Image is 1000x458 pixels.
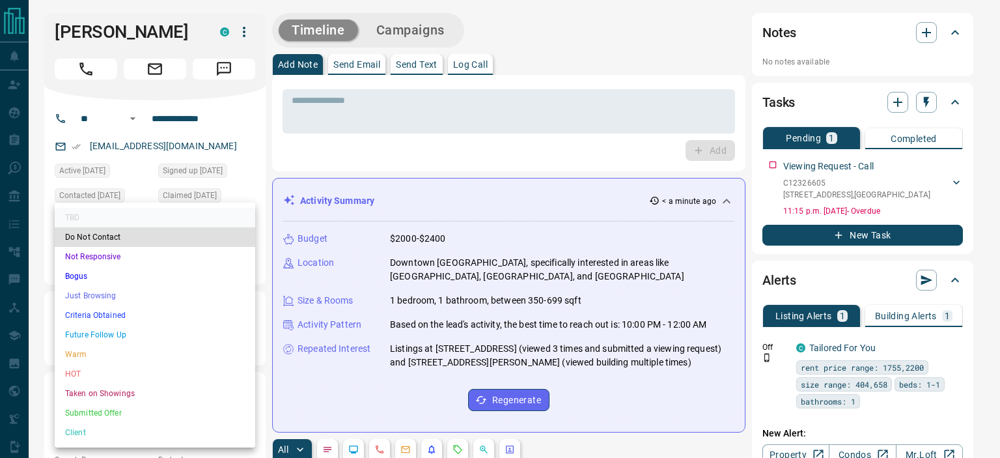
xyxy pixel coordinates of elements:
li: Future Follow Up [55,325,255,345]
li: Not Responsive [55,247,255,266]
li: Client [55,423,255,442]
li: Bogus [55,266,255,286]
li: Warm [55,345,255,364]
li: Taken on Showings [55,384,255,403]
li: Criteria Obtained [55,306,255,325]
li: HOT [55,364,255,384]
li: Do Not Contact [55,227,255,247]
li: Just Browsing [55,286,255,306]
li: Submitted Offer [55,403,255,423]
